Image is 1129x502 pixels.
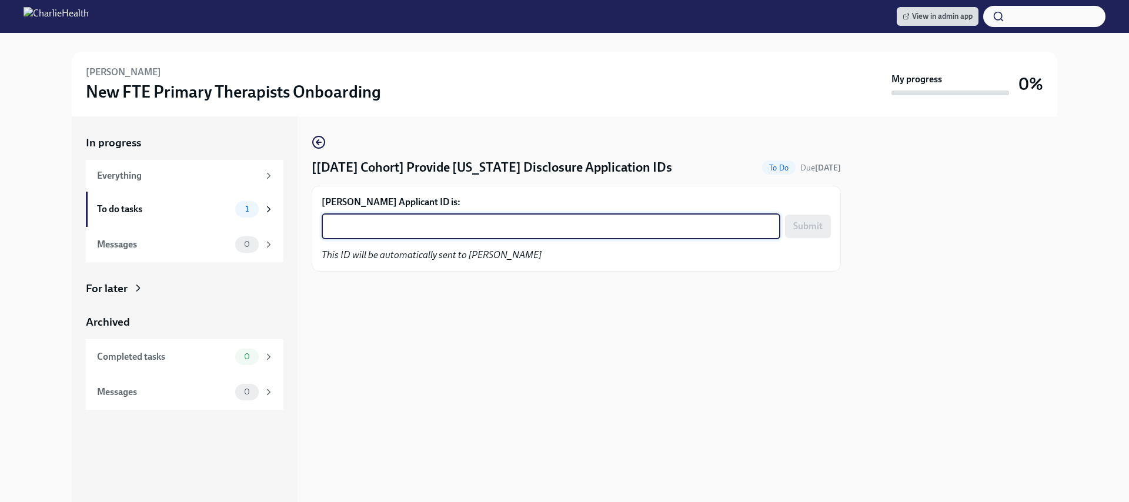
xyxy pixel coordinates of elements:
span: October 10th, 2025 10:00 [800,162,841,173]
span: 1 [238,205,256,213]
span: 0 [237,352,257,361]
span: View in admin app [903,11,973,22]
span: To Do [762,163,796,172]
a: Completed tasks0 [86,339,283,374]
a: Archived [86,314,283,330]
div: To do tasks [97,203,231,216]
h3: 0% [1018,73,1043,95]
span: Due [800,163,841,173]
a: For later [86,281,283,296]
img: CharlieHealth [24,7,89,26]
a: View in admin app [897,7,978,26]
strong: My progress [891,73,942,86]
label: [PERSON_NAME] Applicant ID is: [322,196,831,209]
div: Completed tasks [97,350,231,363]
h3: New FTE Primary Therapists Onboarding [86,81,381,102]
h4: [[DATE] Cohort] Provide [US_STATE] Disclosure Application IDs [312,159,672,176]
h6: [PERSON_NAME] [86,66,161,79]
div: Messages [97,238,231,251]
a: Messages0 [86,227,283,262]
a: Everything [86,160,283,192]
span: 0 [237,240,257,249]
div: Everything [97,169,259,182]
div: Messages [97,386,231,399]
div: For later [86,281,128,296]
a: To do tasks1 [86,192,283,227]
em: This ID will be automatically sent to [PERSON_NAME] [322,249,542,260]
a: In progress [86,135,283,150]
a: Messages0 [86,374,283,410]
span: 0 [237,387,257,396]
strong: [DATE] [815,163,841,173]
